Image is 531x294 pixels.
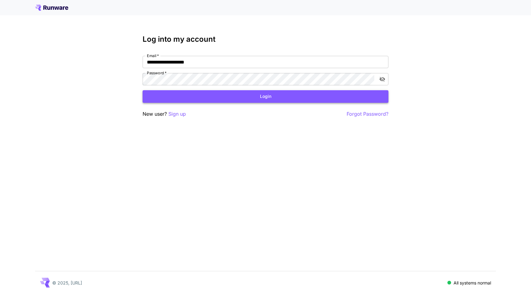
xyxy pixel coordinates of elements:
[377,74,388,85] button: toggle password visibility
[454,280,491,286] p: All systems normal
[147,53,159,58] label: Email
[52,280,82,286] p: © 2025, [URL]
[143,110,186,118] p: New user?
[168,110,186,118] button: Sign up
[347,110,388,118] button: Forgot Password?
[143,35,388,44] h3: Log into my account
[147,70,167,75] label: Password
[143,90,388,103] button: Login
